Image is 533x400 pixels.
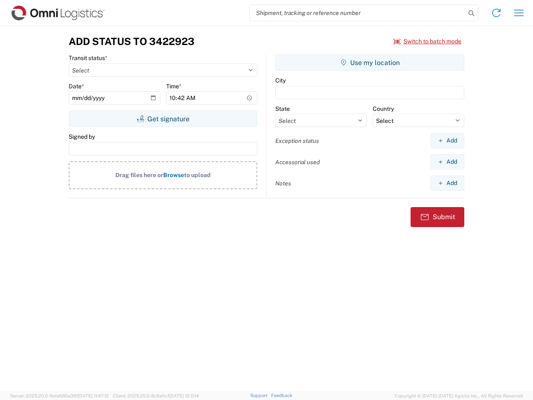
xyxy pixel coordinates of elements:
[10,393,109,398] span: Server: 2025.20.0-5efa686e39f
[275,105,290,112] label: State
[113,393,199,398] span: Client: 2025.20.0-8c6e0cf
[373,105,394,112] label: Country
[275,158,320,166] label: Accessorial used
[69,82,84,90] label: Date
[169,393,199,398] span: [DATE] 12:11:14
[394,35,461,48] button: Switch to batch mode
[78,393,109,398] span: [DATE] 11:47:12
[275,54,464,71] button: Use my location
[69,54,107,62] label: Transit status
[250,5,466,21] input: Shipment, tracking or reference number
[184,172,211,178] span: to upload
[431,133,464,148] button: Add
[69,133,95,140] label: Signed by
[395,392,523,400] span: Copyright © [DATE]-[DATE] Agistix Inc., All Rights Reserved
[163,172,184,178] span: Browse
[250,393,271,398] a: Support
[431,154,464,170] button: Add
[275,77,286,84] label: City
[166,82,182,90] label: Time
[275,137,319,145] label: Exception status
[271,393,292,398] a: Feedback
[275,180,291,187] label: Notes
[69,110,257,127] button: Get signature
[411,207,464,227] button: Submit
[69,35,194,47] h3: Add Status to 3422923
[115,172,163,178] span: Drag files here or
[431,175,464,191] button: Add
